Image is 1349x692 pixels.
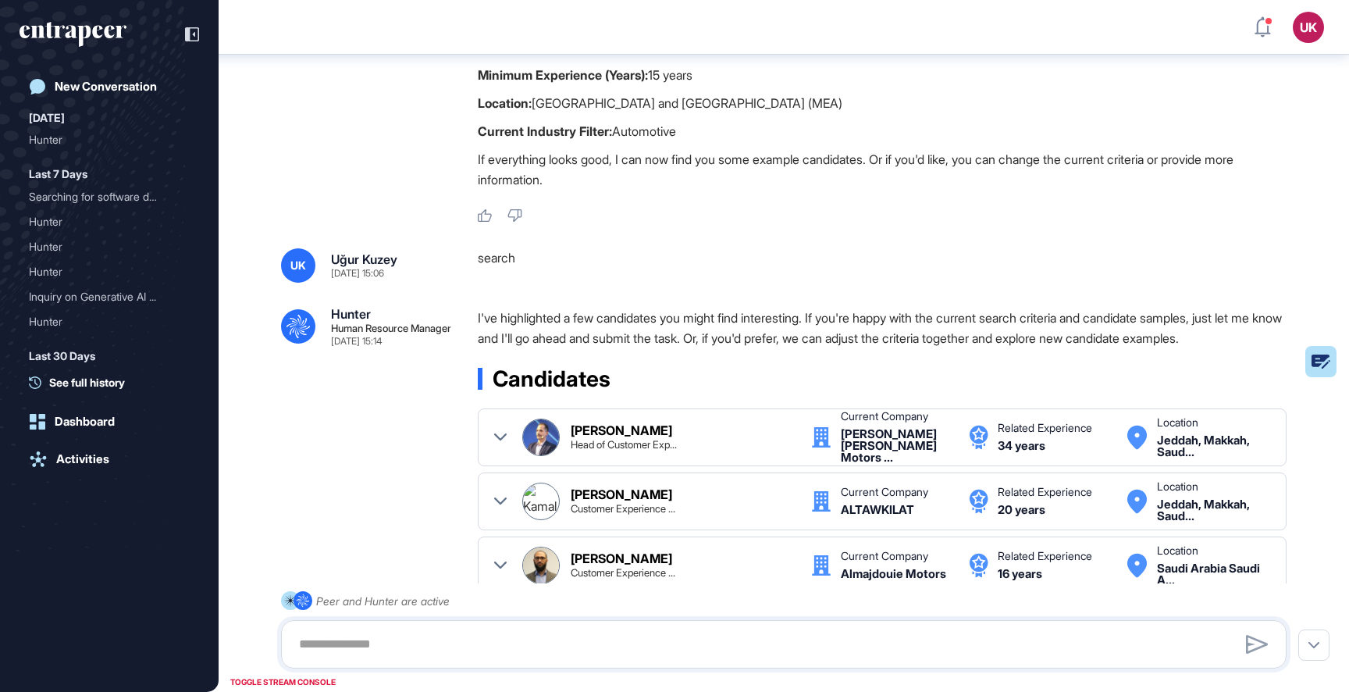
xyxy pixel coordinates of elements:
div: Dashboard [55,415,115,429]
div: Searching for software developers with banking or finance experience in Turkiye (max 5 years) [29,184,190,209]
div: Related Experience [998,423,1092,433]
div: 16 years [998,568,1042,580]
div: [PERSON_NAME] [571,488,672,501]
div: Uğur Kuzey [331,253,397,266]
div: Location [1157,417,1198,428]
div: Human Resource Manager [331,323,451,334]
div: Inquiry on Generative AI (GenAI) [29,284,190,309]
a: Activities [20,444,199,475]
div: Hunter [29,259,177,284]
div: Current Company [841,551,928,562]
div: Saudi Arabia Saudi Arabia [1157,562,1270,586]
div: Activities [56,452,109,466]
p: If everything looks good, I can now find you some example candidates. Or if you'd like, you can c... [478,149,1299,190]
strong: Current Industry Filter: [478,123,612,139]
div: [DATE] [29,109,65,127]
div: Customer Experience & Digital Transformation Director at Almajdouie Motors [571,568,675,578]
div: 20 years [998,504,1045,515]
p: I've highlighted a few candidates you might find interesting. If you're happy with the current se... [478,308,1299,348]
button: UK [1293,12,1324,43]
div: Last 7 Days [29,165,87,184]
strong: Location: [478,95,532,111]
div: Hunter [29,127,177,152]
a: See full history [29,374,199,391]
img: Kamal K Khalaf [523,483,559,519]
div: Hunter [331,308,371,320]
strong: Minimum Experience (Years): [478,67,648,83]
div: Jeddah, Makkah, Saudi Arabia Saudi Arabia [1157,434,1270,458]
div: entrapeer-logo [20,22,126,47]
div: 34 years [998,440,1045,451]
span: See full history [49,374,125,391]
div: Location [1157,481,1198,492]
div: Mohamed Yousuf Naghi Motors - Ford [841,428,954,463]
div: Inquiry on Generative AI ... [29,284,177,309]
div: Related Experience [998,487,1092,498]
div: Hunter [29,259,190,284]
div: [DATE] 15:14 [331,337,382,346]
div: Related Experience [998,551,1092,562]
div: New Conversation [55,80,157,94]
div: Last 30 Days [29,347,95,366]
span: Candidates [493,368,610,390]
div: Hunter [29,209,190,234]
p: Automotive [478,121,1299,141]
div: Current Company [841,411,928,422]
div: Head of Customer Experience [571,440,677,450]
img: Abdelhamid Benatia [523,548,559,583]
span: UK [290,259,306,272]
a: Dashboard [20,406,199,437]
div: Hunter [29,234,190,259]
a: New Conversation [20,71,199,102]
div: Peer and Hunter are active [316,591,450,611]
div: [PERSON_NAME] [571,552,672,565]
div: [PERSON_NAME] [571,424,672,437]
div: Almajdouie Motors [841,568,946,580]
div: Location [1157,545,1198,556]
div: TOGGLE STREAM CONSOLE [226,672,340,692]
div: Hunter [29,309,177,334]
p: [GEOGRAPHIC_DATA] and [GEOGRAPHIC_DATA] (MEA) [478,93,1299,113]
div: Hunter [29,309,190,334]
div: Hunter [29,234,177,259]
div: search [478,248,1299,283]
div: [DATE] 15:06 [331,269,384,278]
div: Current Company [841,487,928,498]
p: 15 years [478,65,1299,85]
img: Sami Younis [523,419,559,455]
div: Hunter [29,127,190,152]
div: Jeddah, Makkah, Saudi Arabia Saudi Arabia [1157,498,1270,522]
div: Searching for software de... [29,184,177,209]
div: Customer Experience Manager [571,504,675,514]
div: Hunter [29,209,177,234]
div: ALTAWKILAT [841,504,914,515]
